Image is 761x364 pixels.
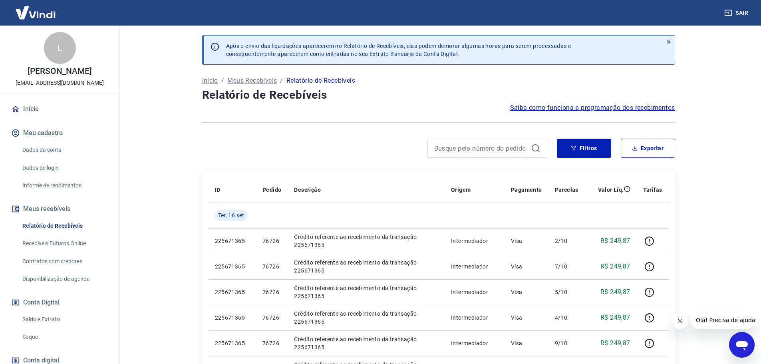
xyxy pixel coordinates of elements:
p: R$ 249,87 [600,287,630,297]
p: / [221,76,224,86]
p: 225671365 [215,263,250,271]
p: R$ 249,87 [600,313,630,322]
p: Valor Líq. [598,186,624,194]
p: Visa [511,339,542,347]
p: Crédito referente ao recebimento da transação 225671365 [294,284,438,300]
span: Ter, 16 set [218,211,244,219]
p: Intermediador [451,263,498,271]
p: Origem [451,186,471,194]
p: Visa [511,263,542,271]
button: Filtros [557,139,611,158]
p: Crédito referente ao recebimento da transação 225671365 [294,310,438,326]
a: Início [10,100,110,118]
p: / [280,76,283,86]
p: R$ 249,87 [600,338,630,348]
p: Pedido [262,186,281,194]
p: 76726 [262,314,281,322]
p: 225671365 [215,288,250,296]
p: 225671365 [215,237,250,245]
button: Sair [723,6,751,20]
span: Olá! Precisa de ajuda? [5,6,67,12]
p: 76726 [262,339,281,347]
button: Conta Digital [10,294,110,311]
p: 225671365 [215,314,250,322]
p: 76726 [262,288,281,296]
p: 76726 [262,237,281,245]
img: Vindi [10,0,62,25]
a: Recebíveis Futuros Online [19,235,110,252]
p: Tarifas [643,186,662,194]
iframe: Fechar mensagem [672,313,688,329]
p: ID [215,186,221,194]
a: Meus Recebíveis [227,76,277,86]
p: Intermediador [451,288,498,296]
a: Relatório de Recebíveis [19,218,110,234]
button: Meus recebíveis [10,200,110,218]
p: 5/10 [555,288,578,296]
p: Visa [511,314,542,322]
p: Intermediador [451,237,498,245]
p: 2/10 [555,237,578,245]
button: Meu cadastro [10,124,110,142]
div: L [44,32,76,64]
p: Após o envio das liquidações aparecerem no Relatório de Recebíveis, elas podem demorar algumas ho... [226,42,571,58]
p: Intermediador [451,339,498,347]
p: [PERSON_NAME] [28,67,91,76]
p: 76726 [262,263,281,271]
a: Contratos com credores [19,253,110,270]
p: Parcelas [555,186,578,194]
p: Crédito referente ao recebimento da transação 225671365 [294,335,438,351]
iframe: Mensagem da empresa [691,311,755,329]
p: Pagamento [511,186,542,194]
iframe: Botão para abrir a janela de mensagens [729,332,755,358]
p: Visa [511,237,542,245]
a: Saque [19,329,110,345]
a: Dados da conta [19,142,110,158]
a: Saldo e Extrato [19,311,110,328]
p: Intermediador [451,314,498,322]
p: Descrição [294,186,321,194]
p: Visa [511,288,542,296]
a: Disponibilização de agenda [19,271,110,287]
input: Busque pelo número do pedido [434,142,528,154]
button: Exportar [621,139,675,158]
p: Crédito referente ao recebimento da transação 225671365 [294,233,438,249]
p: Crédito referente ao recebimento da transação 225671365 [294,259,438,274]
p: [EMAIL_ADDRESS][DOMAIN_NAME] [16,79,104,87]
p: 225671365 [215,339,250,347]
p: 7/10 [555,263,578,271]
a: Início [202,76,218,86]
a: Informe de rendimentos [19,177,110,194]
p: 4/10 [555,314,578,322]
h4: Relatório de Recebíveis [202,87,675,103]
a: Dados de login [19,160,110,176]
p: Relatório de Recebíveis [286,76,355,86]
p: 9/10 [555,339,578,347]
p: R$ 249,87 [600,262,630,271]
p: R$ 249,87 [600,236,630,246]
a: Saiba como funciona a programação dos recebimentos [510,103,675,113]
